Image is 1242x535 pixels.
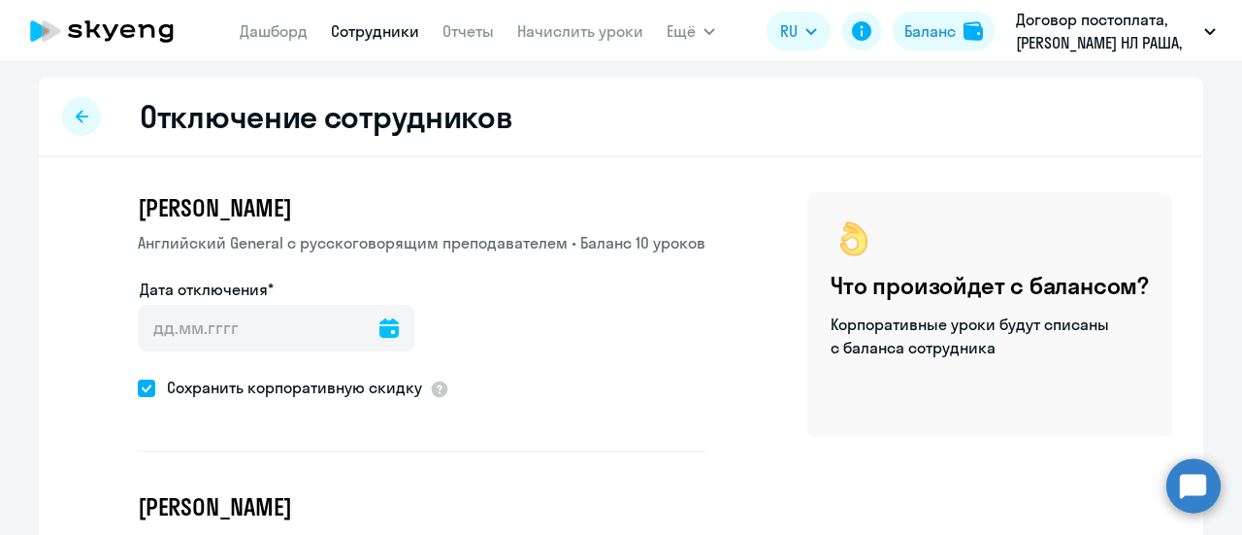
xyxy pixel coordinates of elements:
input: дд.мм.гггг [138,305,414,351]
span: [PERSON_NAME] [138,192,291,223]
p: Договор постоплата, [PERSON_NAME] НЛ РАША, ООО [1016,8,1196,54]
label: Дата отключения* [140,278,274,301]
a: Сотрудники [331,21,419,41]
button: RU [767,12,831,50]
span: Ещё [667,19,696,43]
span: RU [780,19,798,43]
a: Отчеты [442,21,494,41]
span: [PERSON_NAME] [138,491,291,522]
img: ok [831,216,877,262]
p: Английский General с русскоговорящим преподавателем • Баланс 10 уроков [138,231,705,254]
div: Баланс [904,19,956,43]
h2: Отключение сотрудников [140,97,512,136]
span: Сохранить корпоративную скидку [155,376,422,399]
a: Начислить уроки [517,21,643,41]
a: Дашборд [240,21,308,41]
button: Балансbalance [893,12,995,50]
h4: Что произойдет с балансом? [831,270,1149,301]
button: Договор постоплата, [PERSON_NAME] НЛ РАША, ООО [1006,8,1226,54]
button: Ещё [667,12,715,50]
img: balance [964,21,983,41]
p: Корпоративные уроки будут списаны с баланса сотрудника [831,313,1112,359]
